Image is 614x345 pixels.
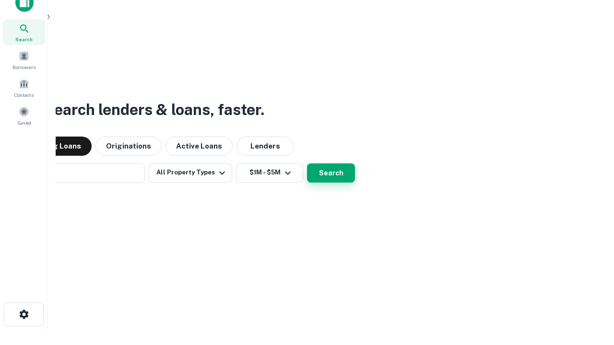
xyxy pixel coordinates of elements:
[12,63,35,71] span: Borrowers
[165,137,233,156] button: Active Loans
[95,137,162,156] button: Originations
[44,98,264,121] h3: Search lenders & loans, faster.
[3,75,45,101] a: Contacts
[307,163,355,183] button: Search
[236,137,294,156] button: Lenders
[566,268,614,314] iframe: Chat Widget
[15,35,33,43] span: Search
[14,91,34,99] span: Contacts
[3,19,45,45] a: Search
[149,163,232,183] button: All Property Types
[3,103,45,128] a: Saved
[236,163,303,183] button: $1M - $5M
[3,47,45,73] a: Borrowers
[17,119,31,126] span: Saved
